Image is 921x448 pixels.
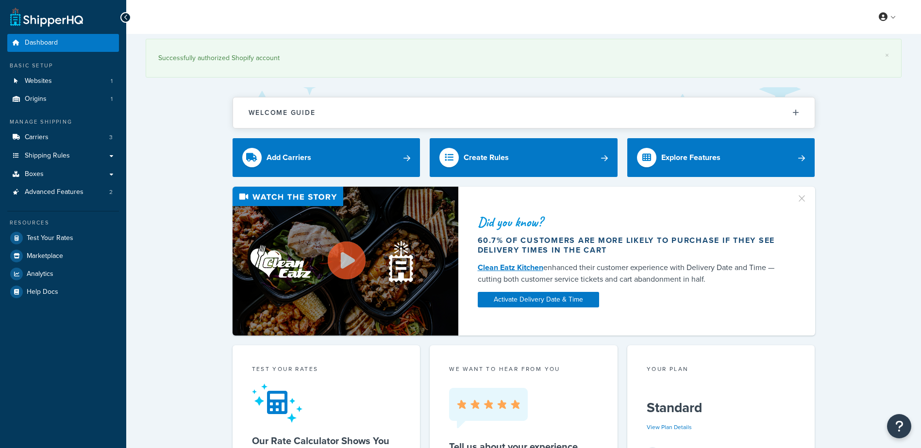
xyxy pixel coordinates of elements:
[7,128,119,146] a: Carriers3
[7,90,119,108] li: Origins
[7,118,119,126] div: Manage Shipping
[7,183,119,201] a: Advanced Features2
[647,423,692,432] a: View Plan Details
[111,95,113,103] span: 1
[109,188,113,196] span: 2
[7,229,119,247] a: Test Your Rates
[25,95,47,103] span: Origins
[7,219,119,227] div: Resources
[885,51,889,59] a: ×
[252,365,401,376] div: Test your rates
[7,265,119,283] a: Analytics
[7,183,119,201] li: Advanced Features
[647,365,796,376] div: Your Plan
[430,138,618,177] a: Create Rules
[449,365,598,373] p: we want to hear from you
[233,138,420,177] a: Add Carriers
[7,128,119,146] li: Carriers
[7,72,119,90] li: Websites
[627,138,815,177] a: Explore Features
[25,77,52,85] span: Websites
[478,262,543,273] a: Clean Eatz Kitchen
[27,270,53,278] span: Analytics
[267,151,311,164] div: Add Carriers
[109,133,113,142] span: 3
[233,97,815,128] button: Welcome Guide
[661,151,720,164] div: Explore Features
[111,77,113,85] span: 1
[464,151,509,164] div: Create Rules
[7,283,119,301] a: Help Docs
[25,39,58,47] span: Dashboard
[7,165,119,183] a: Boxes
[7,72,119,90] a: Websites1
[7,247,119,265] a: Marketplace
[27,252,63,260] span: Marketplace
[647,400,796,416] h5: Standard
[7,147,119,165] a: Shipping Rules
[25,170,44,178] span: Boxes
[27,234,73,242] span: Test Your Rates
[249,109,316,116] h2: Welcome Guide
[478,215,785,229] div: Did you know?
[233,187,458,336] img: Video thumbnail
[7,62,119,70] div: Basic Setup
[25,133,49,142] span: Carriers
[27,288,58,296] span: Help Docs
[7,90,119,108] a: Origins1
[478,262,785,285] div: enhanced their customer experience with Delivery Date and Time — cutting both customer service ti...
[478,236,785,255] div: 60.7% of customers are more likely to purchase if they see delivery times in the cart
[887,414,911,438] button: Open Resource Center
[158,51,889,65] div: Successfully authorized Shopify account
[25,152,70,160] span: Shipping Rules
[25,188,84,196] span: Advanced Features
[7,34,119,52] a: Dashboard
[478,292,599,307] a: Activate Delivery Date & Time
